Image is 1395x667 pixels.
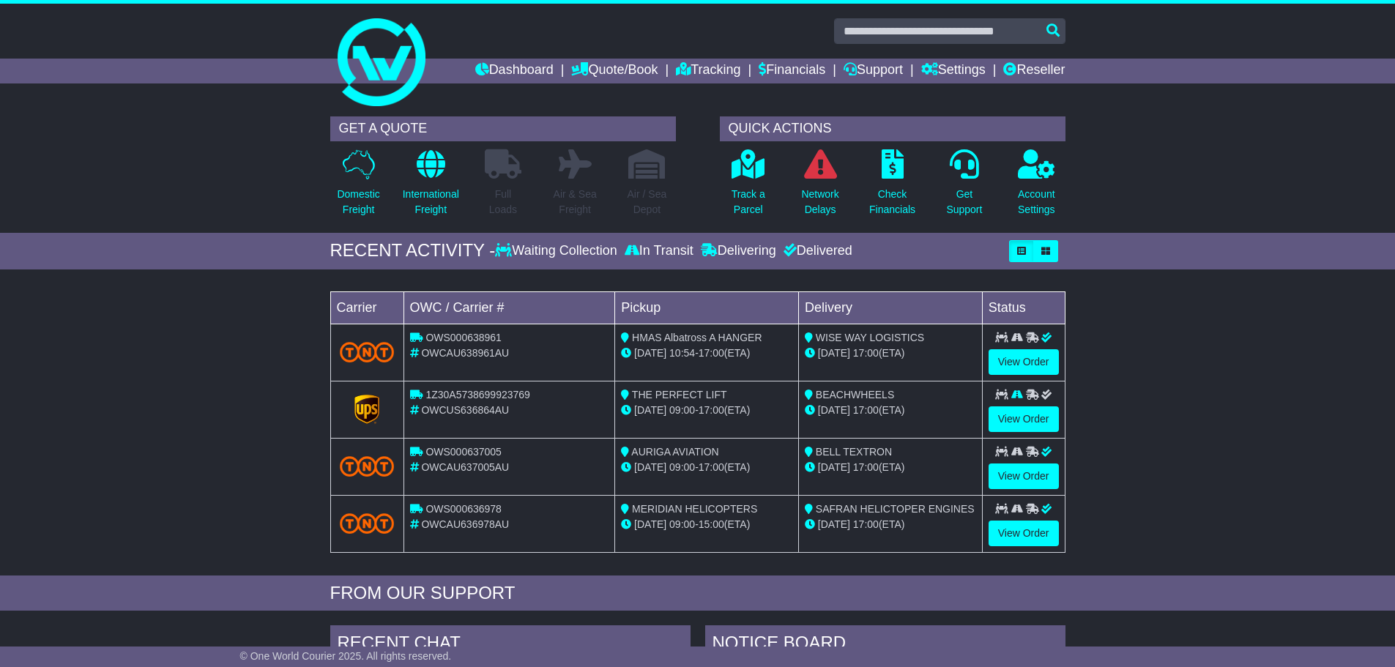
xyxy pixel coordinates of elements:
[631,446,718,458] span: AURIGA AVIATION
[1018,187,1055,217] p: Account Settings
[634,461,666,473] span: [DATE]
[632,332,762,343] span: HMAS Albatross A HANGER
[632,503,757,515] span: MERIDIAN HELICOPTERS
[330,625,691,665] div: RECENT CHAT
[403,291,615,324] td: OWC / Carrier #
[818,404,850,416] span: [DATE]
[475,59,554,83] a: Dashboard
[621,403,792,418] div: - (ETA)
[818,347,850,359] span: [DATE]
[621,517,792,532] div: - (ETA)
[989,463,1059,489] a: View Order
[705,625,1065,665] div: NOTICE BOARD
[869,187,915,217] p: Check Financials
[628,187,667,217] p: Air / Sea Depot
[632,389,727,400] span: THE PERFECT LIFT
[340,342,395,362] img: TNT_Domestic.png
[330,583,1065,604] div: FROM OUR SUPPORT
[676,59,740,83] a: Tracking
[402,149,460,226] a: InternationalFreight
[868,149,916,226] a: CheckFinancials
[340,513,395,533] img: TNT_Domestic.png
[759,59,825,83] a: Financials
[800,149,839,226] a: NetworkDelays
[336,149,380,226] a: DomesticFreight
[1017,149,1056,226] a: AccountSettings
[699,461,724,473] span: 17:00
[669,404,695,416] span: 09:00
[425,446,502,458] span: OWS000637005
[621,243,697,259] div: In Transit
[816,332,924,343] span: WISE WAY LOGISTICS
[337,187,379,217] p: Domestic Freight
[853,404,879,416] span: 17:00
[801,187,838,217] p: Network Delays
[853,347,879,359] span: 17:00
[921,59,986,83] a: Settings
[818,518,850,530] span: [DATE]
[421,461,509,473] span: OWCAU637005AU
[816,446,892,458] span: BELL TEXTRON
[421,404,509,416] span: OWCUS636864AU
[732,187,765,217] p: Track a Parcel
[634,518,666,530] span: [DATE]
[621,346,792,361] div: - (ETA)
[634,347,666,359] span: [DATE]
[330,116,676,141] div: GET A QUOTE
[805,517,976,532] div: (ETA)
[989,349,1059,375] a: View Order
[425,332,502,343] span: OWS000638961
[485,187,521,217] p: Full Loads
[989,406,1059,432] a: View Order
[798,291,982,324] td: Delivery
[946,187,982,217] p: Get Support
[945,149,983,226] a: GetSupport
[495,243,620,259] div: Waiting Collection
[853,461,879,473] span: 17:00
[425,503,502,515] span: OWS000636978
[330,240,496,261] div: RECENT ACTIVITY -
[844,59,903,83] a: Support
[816,389,894,400] span: BEACHWHEELS
[805,403,976,418] div: (ETA)
[330,291,403,324] td: Carrier
[669,461,695,473] span: 09:00
[731,149,766,226] a: Track aParcel
[403,187,459,217] p: International Freight
[982,291,1065,324] td: Status
[634,404,666,416] span: [DATE]
[421,347,509,359] span: OWCAU638961AU
[669,347,695,359] span: 10:54
[805,346,976,361] div: (ETA)
[1003,59,1065,83] a: Reseller
[816,503,975,515] span: SAFRAN HELICTOPER ENGINES
[853,518,879,530] span: 17:00
[989,521,1059,546] a: View Order
[615,291,799,324] td: Pickup
[697,243,780,259] div: Delivering
[805,460,976,475] div: (ETA)
[669,518,695,530] span: 09:00
[354,395,379,424] img: GetCarrierServiceLogo
[240,650,452,662] span: © One World Courier 2025. All rights reserved.
[571,59,658,83] a: Quote/Book
[699,518,724,530] span: 15:00
[699,347,724,359] span: 17:00
[425,389,529,400] span: 1Z30A5738699923769
[421,518,509,530] span: OWCAU636978AU
[554,187,597,217] p: Air & Sea Freight
[699,404,724,416] span: 17:00
[780,243,852,259] div: Delivered
[621,460,792,475] div: - (ETA)
[720,116,1065,141] div: QUICK ACTIONS
[818,461,850,473] span: [DATE]
[340,456,395,476] img: TNT_Domestic.png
